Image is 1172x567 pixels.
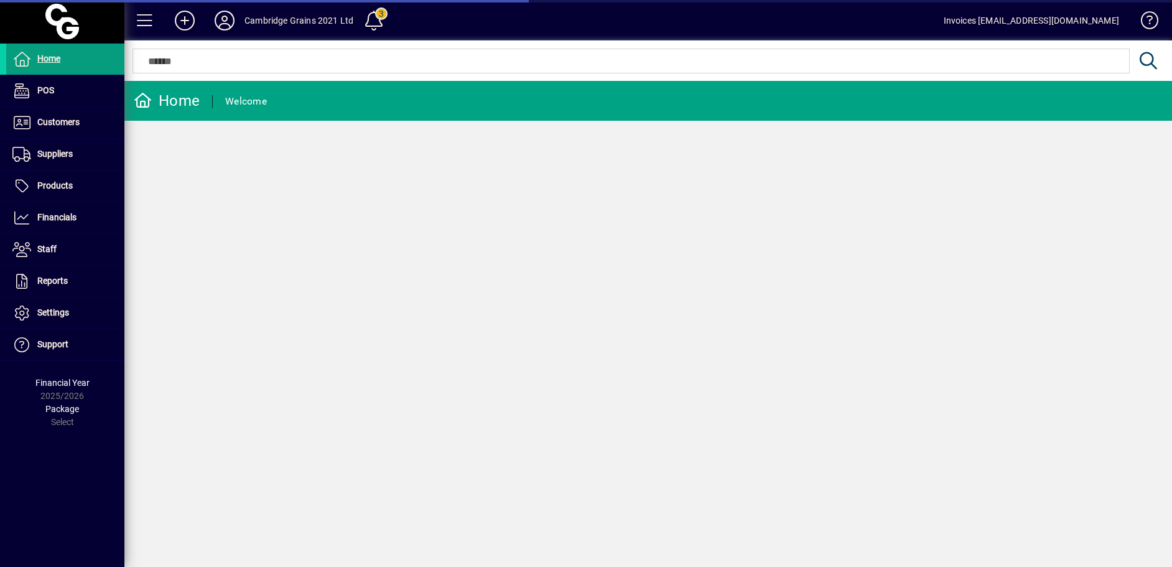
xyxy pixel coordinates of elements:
div: Welcome [225,91,267,111]
a: Support [6,329,124,360]
a: Settings [6,298,124,329]
a: POS [6,75,124,106]
div: Cambridge Grains 2021 Ltd [244,11,353,30]
span: Staff [37,244,57,254]
span: Package [45,404,79,414]
a: Products [6,171,124,202]
a: Knowledge Base [1132,2,1156,43]
a: Reports [6,266,124,297]
span: Home [37,54,60,63]
span: Financial Year [35,378,90,388]
span: Financials [37,212,77,222]
span: POS [37,85,54,95]
a: Financials [6,202,124,233]
span: Products [37,180,73,190]
span: Support [37,339,68,349]
span: Customers [37,117,80,127]
span: Settings [37,307,69,317]
a: Customers [6,107,124,138]
div: Invoices [EMAIL_ADDRESS][DOMAIN_NAME] [944,11,1119,30]
span: Reports [37,276,68,286]
a: Suppliers [6,139,124,170]
a: Staff [6,234,124,265]
span: Suppliers [37,149,73,159]
button: Profile [205,9,244,32]
div: Home [134,91,200,111]
button: Add [165,9,205,32]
